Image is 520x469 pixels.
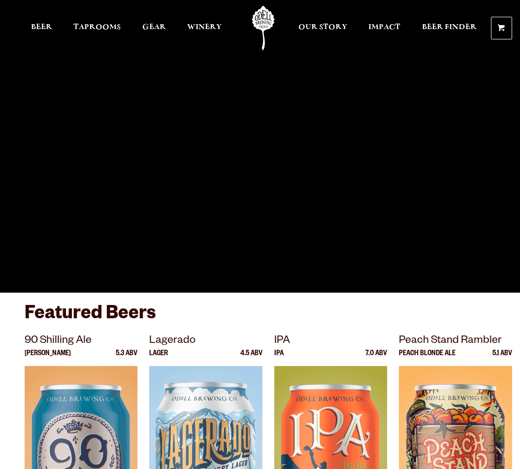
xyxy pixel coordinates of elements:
[25,6,59,50] a: Beer
[240,350,262,366] p: 4.5 ABV
[187,23,222,31] span: Winery
[25,333,137,350] p: 90 Shilling Ale
[362,6,407,50] a: Impact
[136,6,172,50] a: Gear
[149,333,262,350] p: Lagerado
[142,23,166,31] span: Gear
[416,6,483,50] a: Beer Finder
[149,350,168,366] p: Lager
[399,350,455,366] p: Peach Blonde Ale
[181,6,228,50] a: Winery
[492,350,512,366] p: 5.1 ABV
[116,350,137,366] p: 5.3 ABV
[274,350,284,366] p: IPA
[399,333,512,350] p: Peach Stand Rambler
[368,23,400,31] span: Impact
[25,350,71,366] p: [PERSON_NAME]
[365,350,387,366] p: 7.0 ABV
[25,302,495,333] h3: Featured Beers
[274,333,387,350] p: IPA
[292,6,354,50] a: Our Story
[422,23,477,31] span: Beer Finder
[298,23,347,31] span: Our Story
[73,23,121,31] span: Taprooms
[31,23,52,31] span: Beer
[245,6,282,50] a: Odell Home
[67,6,127,50] a: Taprooms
